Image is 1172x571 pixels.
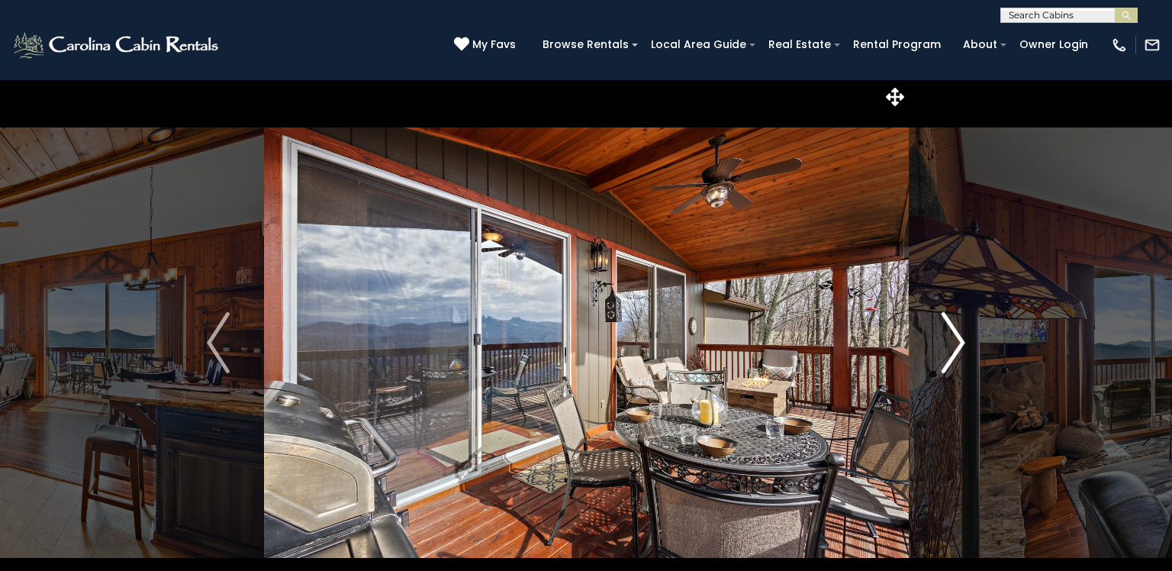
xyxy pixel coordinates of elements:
a: Owner Login [1012,33,1096,56]
span: My Favs [472,37,516,53]
a: Rental Program [845,33,948,56]
img: mail-regular-white.png [1144,37,1161,53]
a: Local Area Guide [643,33,754,56]
a: My Favs [454,37,520,53]
a: About [955,33,1005,56]
img: arrow [942,312,965,373]
a: Real Estate [761,33,839,56]
img: phone-regular-white.png [1111,37,1128,53]
a: Browse Rentals [535,33,636,56]
img: White-1-2.png [11,30,223,60]
img: arrow [207,312,230,373]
